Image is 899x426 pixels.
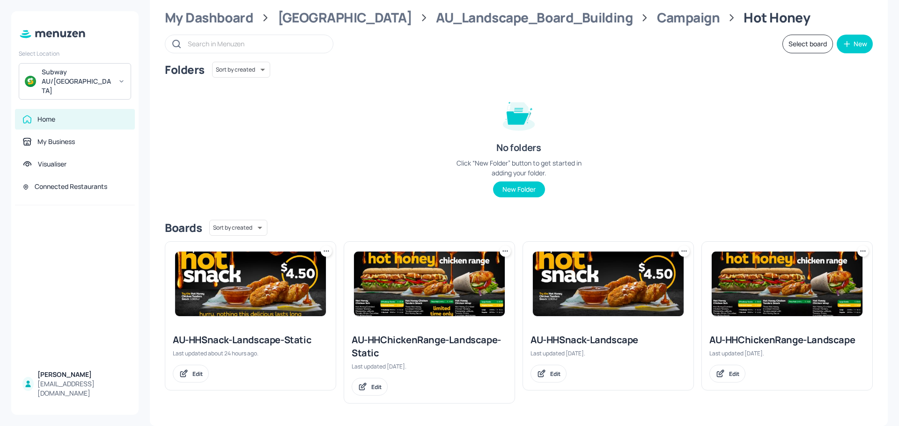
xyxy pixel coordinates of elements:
[657,9,720,26] div: Campaign
[352,333,507,360] div: AU-HHChickenRange-Landscape-Static
[192,370,203,378] div: Edit
[496,141,541,154] div: No folders
[278,9,412,26] div: [GEOGRAPHIC_DATA]
[165,220,202,235] div: Boards
[354,252,505,316] img: 2025-10-01-175930194320699xiz6rq9ie.jpeg
[209,218,267,237] div: Sort by created
[42,67,112,95] div: Subway AU/[GEOGRAPHIC_DATA]
[37,115,55,124] div: Home
[729,370,739,378] div: Edit
[25,76,36,87] img: avatar
[37,137,75,146] div: My Business
[854,41,867,47] div: New
[709,333,865,347] div: AU-HHChickenRange-Landscape
[531,333,686,347] div: AU-HHSnack-Landscape
[495,91,542,137] img: folder-empty
[352,362,507,370] div: Last updated [DATE].
[550,370,560,378] div: Edit
[35,182,107,191] div: Connected Restaurants
[744,9,810,26] div: Hot Honey
[449,158,589,178] div: Click “New Folder” button to get started in adding your folder.
[212,60,270,79] div: Sort by created
[188,37,324,51] input: Search in Menuzen
[37,370,127,379] div: [PERSON_NAME]
[173,333,328,347] div: AU-HHSnack-Landscape-Static
[712,252,862,316] img: 2025-10-01-1759282434816ow6pwvfvakh.jpeg
[493,181,545,197] button: New Folder
[38,159,66,169] div: Visualiser
[165,62,205,77] div: Folders
[709,349,865,357] div: Last updated [DATE].
[173,349,328,357] div: Last updated about 24 hours ago.
[531,349,686,357] div: Last updated [DATE].
[436,9,633,26] div: AU_Landscape_Board_Building
[37,379,127,398] div: [EMAIL_ADDRESS][DOMAIN_NAME]
[837,35,873,53] button: New
[782,35,833,53] button: Select board
[19,50,131,58] div: Select Location
[175,252,326,316] img: 2025-10-07-1759802779795oesx6mou29j.jpeg
[371,383,382,391] div: Edit
[533,252,684,316] img: 2025-10-02-1759366971717cqy0iical1.jpeg
[165,9,253,26] div: My Dashboard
